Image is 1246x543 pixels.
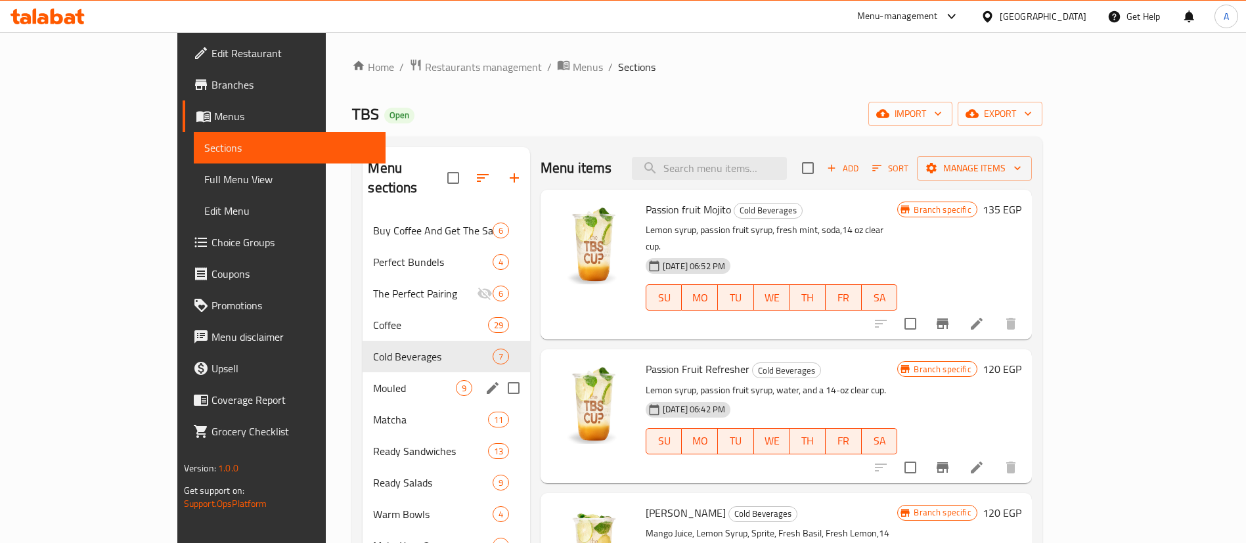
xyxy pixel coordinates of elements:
a: Grocery Checklist [183,416,386,447]
span: Cold Beverages [729,506,797,521]
span: Mouled [373,380,455,396]
div: Ready Sandwiches [373,443,487,459]
div: items [493,349,509,364]
span: 11 [489,414,508,426]
button: Add [822,158,864,179]
span: Add [825,161,860,176]
span: TU [723,431,749,450]
span: Sort sections [467,162,499,194]
span: 4 [493,256,508,269]
div: Buy Coffee And Get The Same For Free6 [363,215,530,246]
a: Support.OpsPlatform [184,495,267,512]
span: [DATE] 06:52 PM [657,260,730,272]
span: Cold Beverages [373,349,492,364]
span: Select all sections [439,164,467,192]
div: items [488,443,509,459]
button: TH [790,284,826,311]
span: Branch specific [908,363,976,376]
span: TU [723,288,749,307]
div: Ready Salads9 [363,467,530,498]
div: items [493,506,509,522]
span: 29 [489,319,508,332]
span: Edit Restaurant [211,45,375,61]
span: SU [652,431,677,450]
span: Manage items [927,160,1021,177]
span: Menu disclaimer [211,329,375,345]
a: Coverage Report [183,384,386,416]
div: Cold Beverages [734,203,803,219]
span: Sections [204,140,375,156]
li: / [399,59,404,75]
span: 6 [493,288,508,300]
div: Cold Beverages [752,362,821,378]
button: Sort [869,158,912,179]
span: Sort [872,161,908,176]
span: TH [795,288,820,307]
span: TH [795,431,820,450]
h2: Menu sections [368,158,447,198]
span: Add item [822,158,864,179]
p: Lemon syrup, passion fruit syrup, fresh mint, soda,14 oz clear cup. [646,222,897,255]
span: Coupons [211,266,375,282]
img: Passion Fruit Refresher [551,360,635,444]
div: Matcha11 [363,404,530,435]
button: TH [790,428,826,454]
div: items [493,254,509,270]
span: Menus [214,108,375,124]
button: MO [682,428,718,454]
span: Version: [184,460,216,477]
span: Sections [618,59,656,75]
div: [GEOGRAPHIC_DATA] [1000,9,1086,24]
nav: breadcrumb [352,58,1042,76]
span: MO [687,431,713,450]
span: 7 [493,351,508,363]
span: Full Menu View [204,171,375,187]
div: Perfect Bundels4 [363,246,530,278]
h6: 135 EGP [983,200,1021,219]
div: Open [384,108,414,123]
span: Passion fruit Mojito [646,200,731,219]
span: 4 [493,508,508,521]
button: TU [718,284,754,311]
span: Ready Salads [373,475,492,490]
div: Matcha [373,412,487,427]
span: 9 [456,382,472,395]
a: Menus [183,100,386,132]
div: Cold Beverages [728,506,797,522]
span: Get support on: [184,482,244,499]
button: SA [862,428,898,454]
span: Restaurants management [425,59,542,75]
button: MO [682,284,718,311]
button: Manage items [917,156,1032,181]
a: Edit menu item [969,460,985,475]
button: SU [646,428,682,454]
span: Coffee [373,317,487,333]
a: Choice Groups [183,227,386,258]
a: Branches [183,69,386,100]
span: Select section [794,154,822,182]
span: Grocery Checklist [211,424,375,439]
span: SU [652,288,677,307]
img: Passion fruit Mojito [551,200,635,284]
span: SA [867,288,893,307]
span: Cold Beverages [734,203,802,218]
button: Add section [499,162,530,194]
h6: 120 EGP [983,360,1021,378]
span: Passion Fruit Refresher [646,359,749,379]
button: TU [718,428,754,454]
div: Warm Bowls4 [363,498,530,530]
div: items [488,317,509,333]
span: 6 [493,225,508,237]
a: Menu disclaimer [183,321,386,353]
span: SA [867,431,893,450]
span: FR [831,288,857,307]
a: Promotions [183,290,386,321]
button: FR [826,428,862,454]
h6: 120 EGP [983,504,1021,522]
div: Mouled9edit [363,372,530,404]
span: Upsell [211,360,375,376]
p: Lemon syrup, passion fruit syrup, water, and a 14-oz clear cup. [646,382,897,399]
div: The Perfect Pairing6 [363,278,530,309]
div: Ready Sandwiches13 [363,435,530,467]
